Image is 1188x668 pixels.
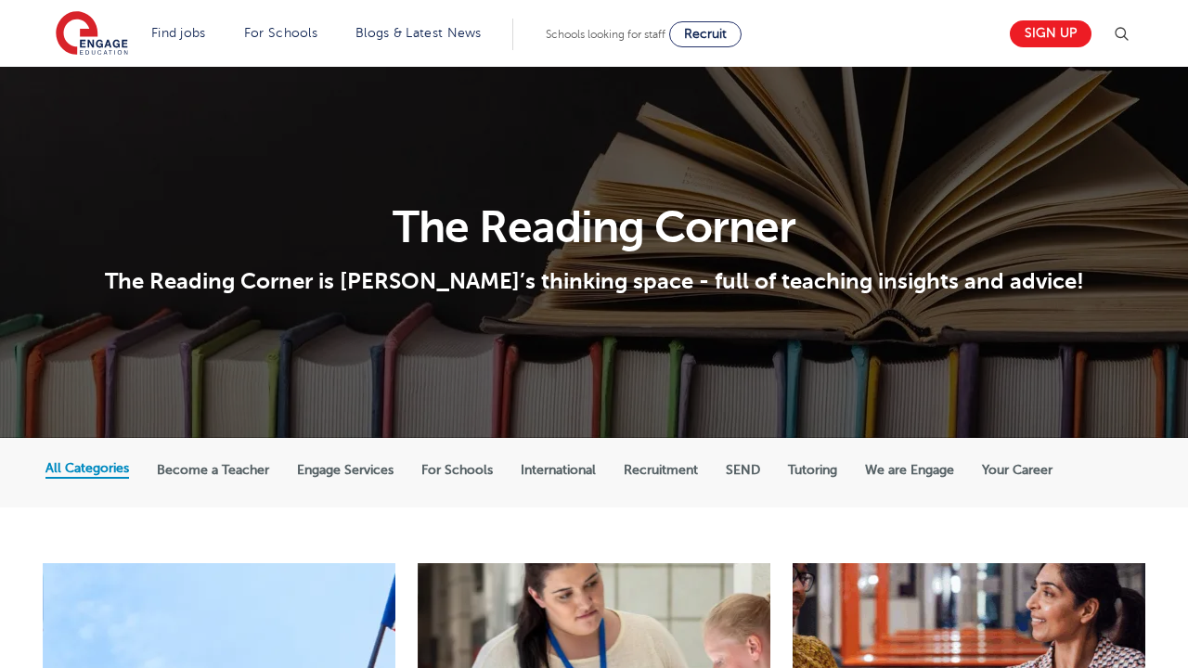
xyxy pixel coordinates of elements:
[157,462,269,479] label: Become a Teacher
[865,462,954,479] label: We are Engage
[45,267,1143,295] p: The Reading Corner is [PERSON_NAME]’s thinking space - full of teaching insights and advice!
[521,462,596,479] label: International
[546,28,665,41] span: Schools looking for staff
[45,205,1143,250] h1: The Reading Corner
[669,21,742,47] a: Recruit
[297,462,394,479] label: Engage Services
[151,26,206,40] a: Find jobs
[355,26,482,40] a: Blogs & Latest News
[788,462,837,479] label: Tutoring
[726,462,760,479] label: SEND
[56,11,128,58] img: Engage Education
[45,460,129,477] label: All Categories
[1010,20,1091,47] a: Sign up
[244,26,317,40] a: For Schools
[624,462,698,479] label: Recruitment
[982,462,1052,479] label: Your Career
[684,27,727,41] span: Recruit
[421,462,493,479] label: For Schools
